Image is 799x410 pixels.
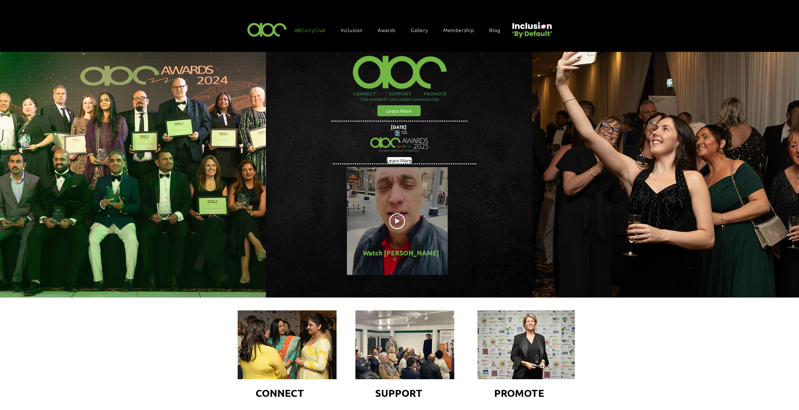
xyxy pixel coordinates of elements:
span: Learn More [386,107,412,114]
span: Watch [PERSON_NAME] [363,249,439,257]
img: ABC-Logo-Blank-Background-01-01-2_edited.png [349,48,450,90]
button: Play video [389,213,405,229]
img: ABCAwards2024-00042-Enhanced-NR.jpg [478,310,575,379]
a: Membership [440,23,483,36]
span: PROMOTE [494,387,544,399]
img: Untitled design (22).png [510,17,553,39]
img: ABC-Logo-Blank-Background-01-01-2.png [246,20,289,39]
nav: Site [291,23,510,36]
span: Gallery [411,26,428,33]
a: Learn More [387,157,412,163]
span: SUPPORT [375,387,423,399]
span: CONNECT SUPPORT PROMOTE [353,90,447,97]
img: ABCAwards2024-09595.jpg [238,310,337,379]
span: Awards [378,26,396,33]
a: Blog [486,23,510,36]
div: Inclusion [338,23,372,36]
a: Learn More [377,105,421,116]
span: [DATE] [391,124,407,130]
span: CONNECT [256,387,304,399]
a: Gallery [408,23,438,36]
span: Membership [443,26,474,33]
span: Learn More [387,157,412,164]
img: abc background hero black.png [266,52,532,298]
span: Blog [489,26,500,33]
span: ABCurryClub [294,26,326,33]
span: THE MINORITY AND WIDER COMMUNITIES [361,97,439,102]
img: Northern Insights Double Pager Apr 2025.png [367,123,432,159]
div: Awards [375,23,405,36]
span: Inclusion [341,26,363,33]
img: IMG-20230119-WA0022.jpg [355,310,454,379]
a: ABCurryClub [291,23,335,36]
